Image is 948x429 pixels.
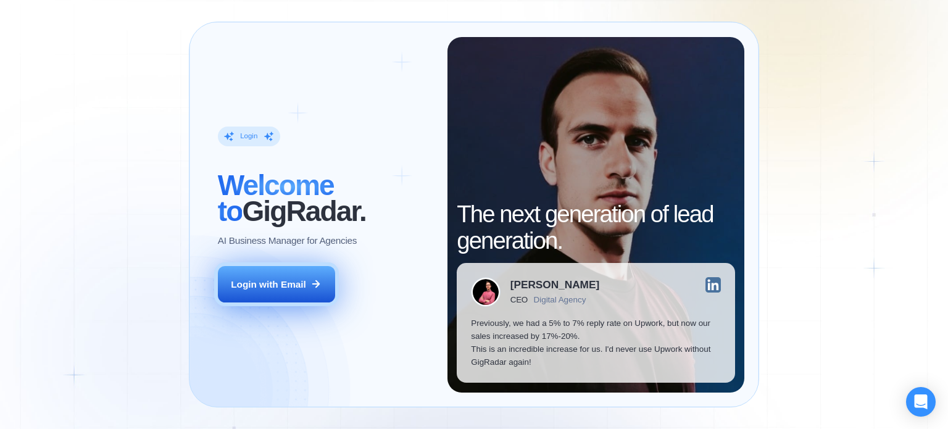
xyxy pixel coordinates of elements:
[218,234,357,247] p: AI Business Manager for Agencies
[510,295,528,304] div: CEO
[471,317,721,369] p: Previously, we had a 5% to 7% reply rate on Upwork, but now our sales increased by 17%-20%. This ...
[240,131,257,141] div: Login
[510,280,599,290] div: [PERSON_NAME]
[906,387,936,417] div: Open Intercom Messenger
[218,266,335,303] button: Login with Email
[457,201,735,253] h2: The next generation of lead generation.
[231,278,306,291] div: Login with Email
[218,169,334,227] span: Welcome to
[218,172,433,224] h2: ‍ GigRadar.
[534,295,586,304] div: Digital Agency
